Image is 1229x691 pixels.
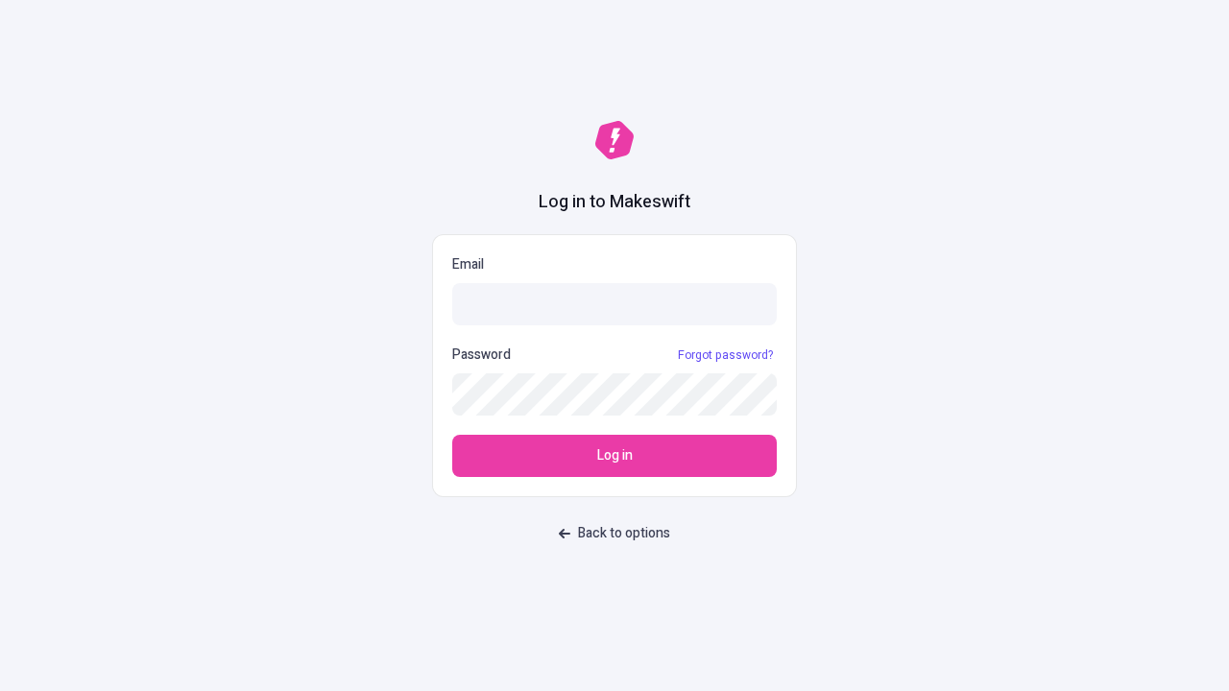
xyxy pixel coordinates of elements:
[452,283,777,325] input: Email
[452,254,777,275] p: Email
[547,516,682,551] button: Back to options
[597,445,633,466] span: Log in
[452,435,777,477] button: Log in
[674,347,777,363] a: Forgot password?
[539,190,690,215] h1: Log in to Makeswift
[452,345,511,366] p: Password
[578,523,670,544] span: Back to options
